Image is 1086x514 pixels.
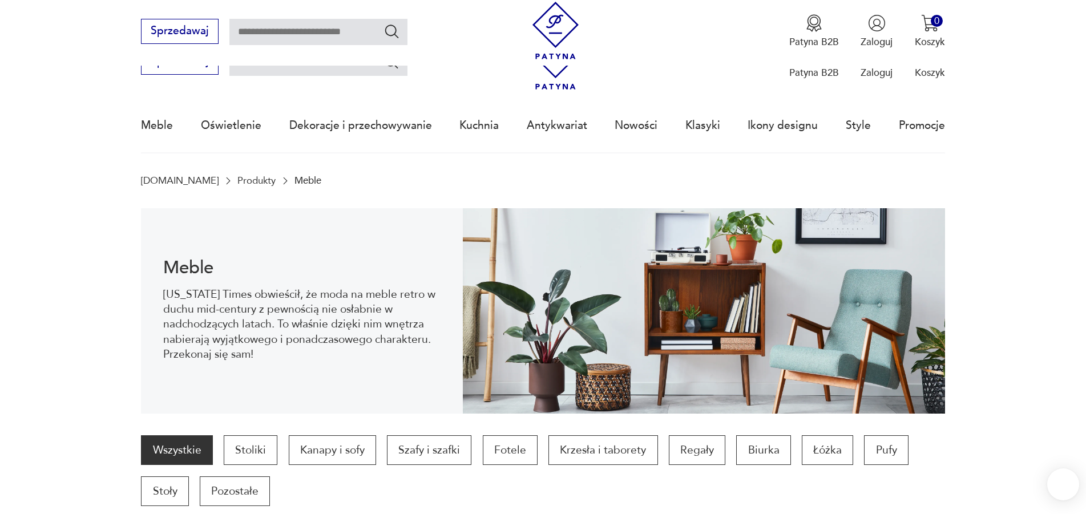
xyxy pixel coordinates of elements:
[861,14,893,48] button: Zaloguj
[141,27,218,37] a: Sprzedawaj
[921,14,939,32] img: Ikona koszyka
[915,14,945,48] button: 0Koszyk
[685,99,720,152] a: Klasyki
[383,23,400,39] button: Szukaj
[615,99,657,152] a: Nowości
[141,19,218,44] button: Sprzedawaj
[789,14,839,48] a: Ikona medaluPatyna B2B
[387,435,471,465] a: Szafy i szafki
[736,435,790,465] a: Biurka
[459,99,499,152] a: Kuchnia
[527,2,584,59] img: Patyna - sklep z meblami i dekoracjami vintage
[483,435,538,465] a: Fotele
[789,14,839,48] button: Patyna B2B
[224,435,277,465] a: Stoliki
[868,14,886,32] img: Ikonka użytkownika
[289,435,376,465] a: Kanapy i sofy
[237,175,276,186] a: Produkty
[748,99,818,152] a: Ikony designu
[915,35,945,48] p: Koszyk
[383,54,400,70] button: Szukaj
[294,175,321,186] p: Meble
[463,208,945,414] img: Meble
[163,260,441,276] h1: Meble
[861,66,893,79] p: Zaloguj
[527,99,587,152] a: Antykwariat
[802,435,853,465] a: Łóżka
[141,476,188,506] a: Stoły
[669,435,725,465] a: Regały
[861,35,893,48] p: Zaloguj
[789,66,839,79] p: Patyna B2B
[141,58,218,67] a: Sprzedawaj
[864,435,908,465] a: Pufy
[141,99,173,152] a: Meble
[1047,468,1079,500] iframe: Smartsupp widget button
[915,66,945,79] p: Koszyk
[141,435,212,465] a: Wszystkie
[931,15,943,27] div: 0
[141,175,219,186] a: [DOMAIN_NAME]
[899,99,945,152] a: Promocje
[805,14,823,32] img: Ikona medalu
[789,35,839,48] p: Patyna B2B
[200,476,270,506] a: Pozostałe
[846,99,871,152] a: Style
[163,287,441,362] p: [US_STATE] Times obwieścił, że moda na meble retro w duchu mid-century z pewnością nie osłabnie w...
[289,99,432,152] a: Dekoracje i przechowywanie
[201,99,261,152] a: Oświetlenie
[548,435,657,465] a: Krzesła i taborety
